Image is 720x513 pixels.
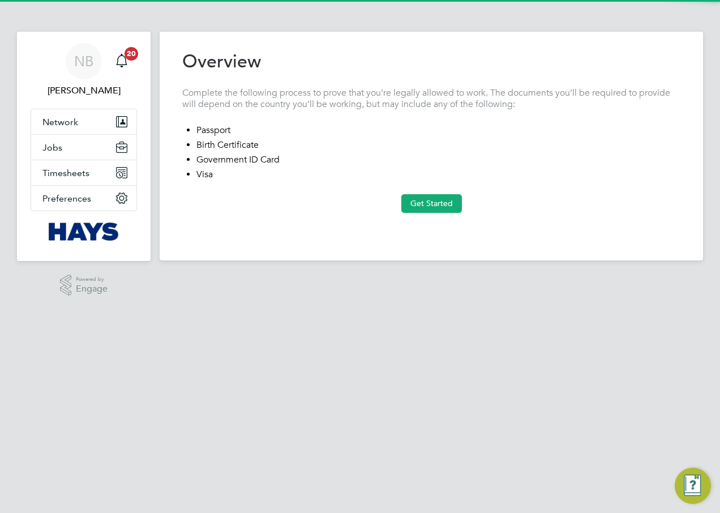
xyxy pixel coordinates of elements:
[125,47,138,61] span: 20
[42,193,91,204] span: Preferences
[31,135,136,160] button: Jobs
[42,117,78,127] span: Network
[42,142,62,153] span: Jobs
[401,194,462,212] button: Get Started
[675,468,711,504] button: Engage Resource Center
[17,32,151,261] nav: Main navigation
[196,154,680,169] li: Government ID Card
[60,275,108,296] a: Powered byEngage
[76,284,108,294] span: Engage
[31,186,136,211] button: Preferences
[31,43,137,97] a: NB[PERSON_NAME]
[31,109,136,134] button: Network
[110,43,133,79] a: 20
[182,50,261,74] h2: Overview
[42,168,89,178] span: Timesheets
[31,160,136,185] button: Timesheets
[31,223,137,241] a: Go to home page
[31,84,137,97] span: Naraiyan Bhardwaj
[196,125,680,139] li: Passport
[49,223,119,241] img: hays-logo-retina.png
[74,54,93,69] span: NB
[76,275,108,284] span: Powered by
[182,87,680,111] p: Complete the following process to prove that you’re legally allowed to work. The documents you’ll...
[196,139,680,154] li: Birth Certificate
[196,169,680,183] li: Visa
